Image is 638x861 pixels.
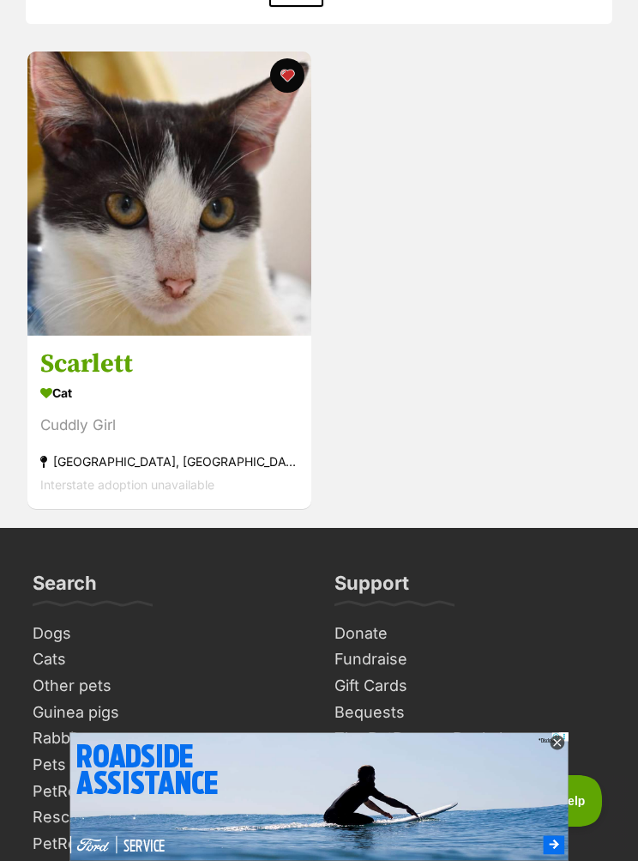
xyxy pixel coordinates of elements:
iframe: Advertisement [7,775,631,852]
div: [GEOGRAPHIC_DATA], [GEOGRAPHIC_DATA] [40,450,298,473]
img: Scarlett [27,52,311,336]
button: favourite [270,58,304,93]
a: Other pets [26,673,310,700]
h3: Support [334,571,409,605]
a: Pets needing foster care [26,752,310,779]
a: Rabbits [26,725,310,752]
a: The PetRescue Bookshop [328,725,612,752]
div: Cat [40,380,298,405]
a: Gift Cards [328,673,612,700]
a: Cats [26,646,310,673]
a: Guinea pigs [26,700,310,726]
a: Dogs [26,621,310,647]
h3: Scarlett [40,348,298,380]
div: Cuddly Girl [40,414,298,437]
a: Donate [328,621,612,647]
a: Bequests [328,700,612,726]
h3: Search [33,571,97,605]
a: Fundraise [328,646,612,673]
span: Interstate adoption unavailable [40,477,214,492]
a: Scarlett Cat Cuddly Girl [GEOGRAPHIC_DATA], [GEOGRAPHIC_DATA] Interstate adoption unavailable fav... [27,335,311,509]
